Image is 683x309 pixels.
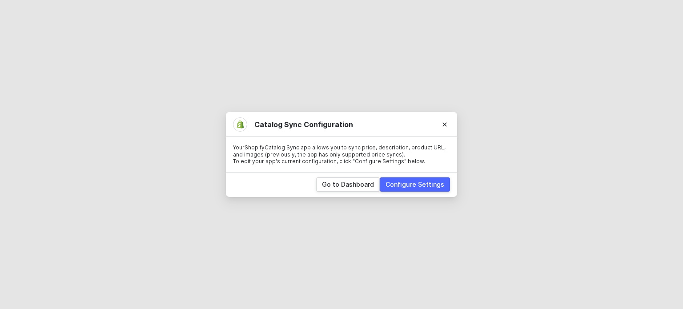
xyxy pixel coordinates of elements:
[236,120,244,128] img: integration-icon
[233,117,450,132] div: Catalog Sync Configuration
[316,177,380,192] button: Go to Dashboard
[233,158,450,165] p: To edit your app's current configuration, click "Configure Settings" below.
[233,144,450,158] p: Your Shopify Catalog Sync app allows you to sync price, description, product URL, and images (pre...
[386,180,444,189] div: Configure Settings
[432,112,457,137] button: Close
[380,177,450,192] button: Configure Settings
[322,180,374,189] div: Go to Dashboard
